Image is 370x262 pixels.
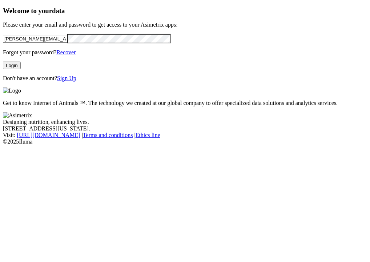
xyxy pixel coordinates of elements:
h3: Welcome to your [3,7,367,15]
p: Get to know Internet of Animals ™. The technology we created at our global company to offer speci... [3,100,367,106]
a: Ethics line [136,132,160,138]
button: Login [3,62,21,69]
input: Your email [3,35,67,43]
img: Asimetrix [3,112,32,119]
div: Visit : | | [3,132,367,138]
a: Recover [56,49,76,55]
img: Logo [3,87,21,94]
p: Forgot your password? [3,49,367,56]
a: [URL][DOMAIN_NAME] [17,132,80,138]
div: [STREET_ADDRESS][US_STATE]. [3,125,367,132]
div: © 2025 Iluma [3,138,367,145]
p: Don't have an account? [3,75,367,82]
p: Please enter your email and password to get access to your Asimetrix apps: [3,21,367,28]
span: data [52,7,65,15]
a: Terms and conditions [83,132,133,138]
a: Sign Up [57,75,76,81]
div: Designing nutrition, enhancing lives. [3,119,367,125]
